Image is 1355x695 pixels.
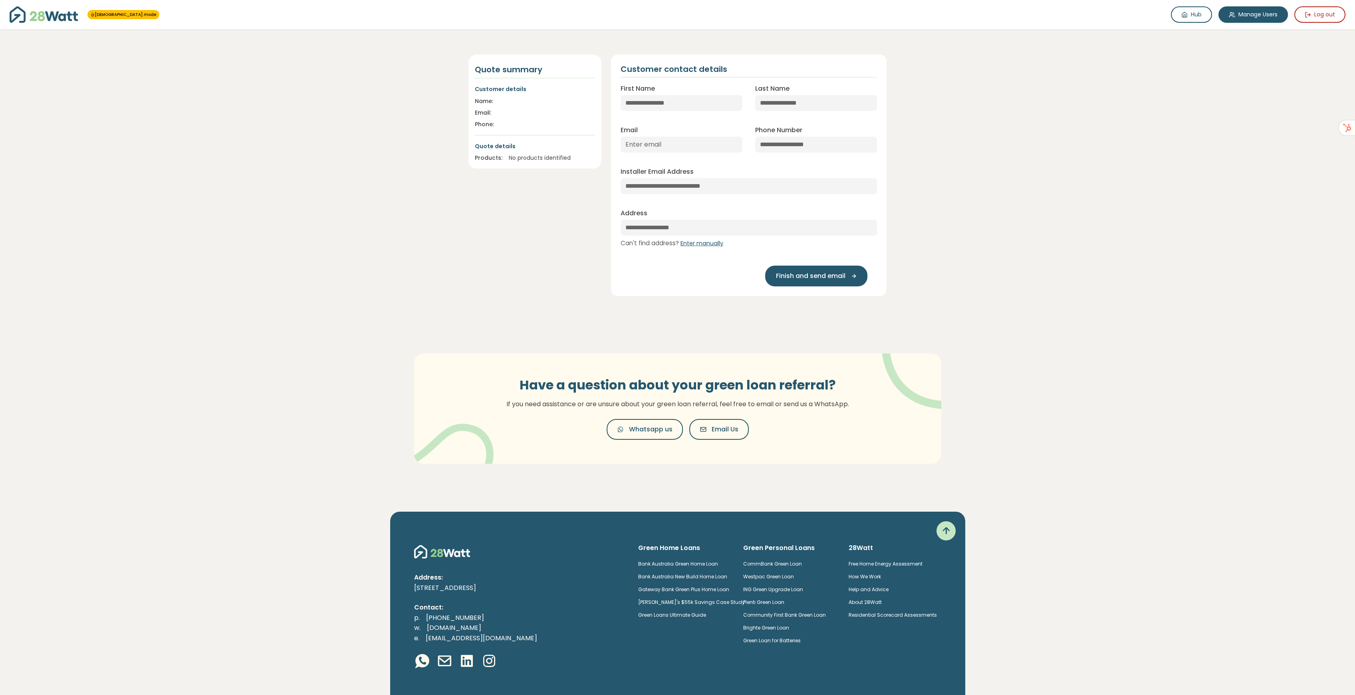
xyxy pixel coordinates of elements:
h6: 28Watt [849,544,941,552]
a: [DOMAIN_NAME] [421,623,488,632]
a: Bank Australia New Build Home Loan [638,573,727,580]
a: Linkedin [459,653,475,671]
a: [PERSON_NAME]'s $55k Savings Case Study [638,599,745,606]
label: Last Name [755,84,790,93]
p: Address: [414,572,625,583]
span: Finish and send email [776,271,845,281]
input: Enter email [621,137,742,153]
h4: Quote summary [475,64,595,75]
span: p. [414,613,420,622]
button: Log out [1294,6,1345,23]
a: [PHONE_NUMBER] [420,613,490,622]
button: Enter manually [680,239,723,248]
a: [DEMOGRAPHIC_DATA] mode [91,12,156,18]
div: Name: [475,97,494,105]
a: Email [436,653,452,671]
a: Manage Users [1218,6,1288,23]
label: Installer Email Address [621,167,694,177]
a: About 28Watt [849,599,882,606]
img: 28Watt [414,544,470,560]
label: Email [621,125,638,135]
span: Whatsapp us [629,425,673,434]
a: ING Green Upgrade Loan [743,586,803,593]
label: Address [621,208,647,218]
a: Community First Bank Green Loan [743,612,826,618]
a: Residential Scorecard Assessments [849,612,937,618]
label: Phone Number [755,125,802,135]
span: Email Us [712,425,738,434]
a: Bank Australia Green Home Loan [638,560,718,567]
img: 28Watt [10,6,78,23]
p: If you need assistance or are unsure about your green loan referral, feel free to email or send u... [496,399,859,409]
p: Contact: [414,602,625,613]
span: w. [414,623,421,632]
a: Free Home Energy Assessment [849,560,923,567]
a: Green Loan for Batteries [743,637,801,644]
a: Instagram [481,653,497,671]
img: vector [409,403,494,483]
button: Finish and send email [765,266,867,286]
p: Quote details [475,142,595,151]
a: Green Loans Ultimate Guide [638,612,706,618]
div: Can't find address? [621,239,877,248]
a: Help and Advice [849,586,889,593]
a: Hub [1171,6,1212,23]
p: [STREET_ADDRESS] [414,583,625,593]
label: First Name [621,84,655,93]
h6: Green Personal Loans [743,544,836,552]
span: You're in 28Watt mode - full access to all features! [87,10,159,19]
h3: Have a question about your green loan referral? [496,377,859,393]
h6: Green Home Loans [638,544,731,552]
a: How We Work [849,573,881,580]
img: vector [861,332,965,409]
a: CommBank Green Loan [743,560,802,567]
a: Westpac Green Loan [743,573,794,580]
a: Brighte Green Loan [743,624,789,631]
a: Whatsapp [414,653,430,671]
div: No products identified [509,154,595,162]
a: Plenti Green Loan [743,599,784,606]
button: Whatsapp us [607,419,683,440]
button: Email Us [689,419,749,440]
h2: Customer contact details [621,64,727,74]
div: Phone: [475,120,494,129]
a: Gateway Bank Green Plus Home Loan [638,586,729,593]
a: [EMAIL_ADDRESS][DOMAIN_NAME] [419,633,544,643]
p: Customer details [475,85,595,93]
div: Products: [475,154,502,162]
span: e. [414,633,419,643]
div: Email: [475,109,494,117]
